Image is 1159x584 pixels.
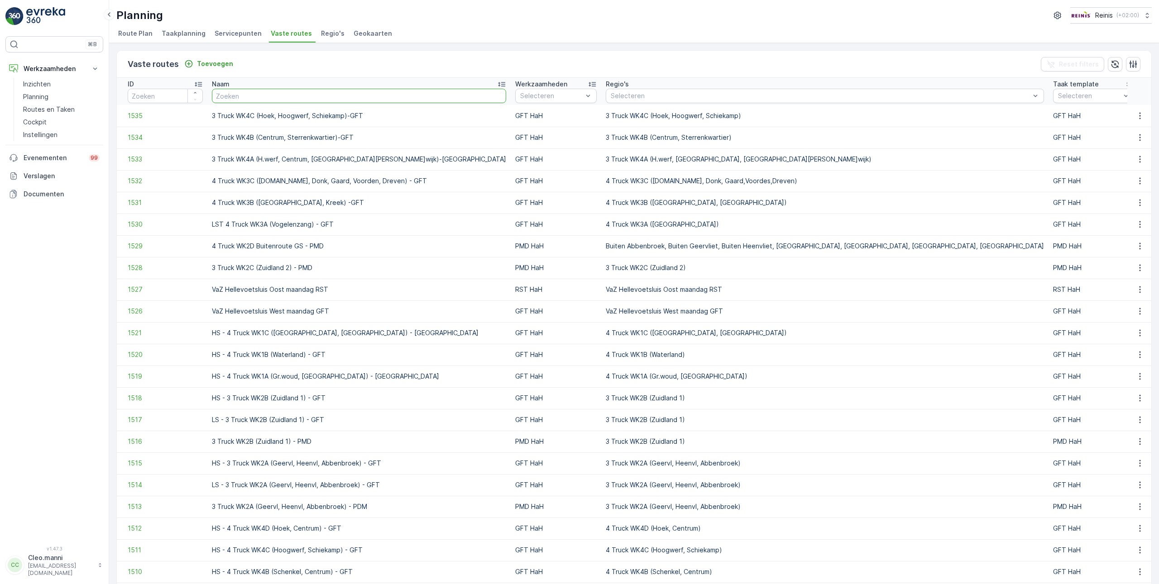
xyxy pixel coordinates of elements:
[128,285,203,294] a: 1527
[1070,7,1152,24] button: Reinis(+02:00)
[23,105,75,114] p: Routes en Taken
[611,91,1030,100] p: Selecteren
[601,496,1049,518] td: 3 Truck WK2A (Geervl, Heenvl, Abbenbroek)
[118,29,153,38] span: Route Plan
[212,80,230,89] p: Naam
[601,214,1049,235] td: 4 Truck WK3A ([GEOGRAPHIC_DATA])
[601,452,1049,474] td: 3 Truck WK2A (Geervl, Heenvl, Abbenbroek)
[5,553,103,577] button: CCCleo.manni[EMAIL_ADDRESS][DOMAIN_NAME]
[1049,431,1139,452] td: PMD HaH
[26,7,65,25] img: logo_light-DOdMpM7g.png
[128,567,203,576] a: 1510
[601,148,1049,170] td: 3 Truck WK4A (H.werf, [GEOGRAPHIC_DATA], [GEOGRAPHIC_DATA][PERSON_NAME]wijk)
[207,235,511,257] td: 4 Truck WK2D Buitenroute GS - PMD
[128,263,203,272] a: 1528
[19,78,103,90] a: Inzichten
[5,60,103,78] button: Werkzaamheden
[511,431,601,452] td: PMD HaH
[511,127,601,148] td: GFT HaH
[511,170,601,192] td: GFT HaH
[207,192,511,214] td: 4 Truck WK3B ([GEOGRAPHIC_DATA], Kreek) -GFT
[511,452,601,474] td: GFT HaH
[1049,127,1139,148] td: GFT HaH
[1049,344,1139,366] td: GFT HaH
[128,111,203,120] a: 1535
[128,350,203,359] span: 1520
[601,539,1049,561] td: 4 Truck WK4C (Hoogwerf, Schiekamp)
[8,558,22,572] div: CC
[601,518,1049,539] td: 4 Truck WK4D (Hoek, Centrum)
[271,29,312,38] span: Vaste routes
[128,58,179,71] p: Vaste routes
[19,90,103,103] a: Planning
[128,524,203,533] a: 1512
[128,80,134,89] p: ID
[91,154,98,161] p: 99
[601,300,1049,322] td: VaZ Hellevoetsluis West maandag GFT
[19,128,103,141] a: Instellingen
[128,546,203,555] a: 1511
[601,366,1049,387] td: 4 Truck WK1A (Gr.woud, [GEOGRAPHIC_DATA])
[321,29,345,38] span: Regio's
[128,307,203,316] span: 1526
[19,116,103,128] a: Cockpit
[601,105,1049,127] td: 3 Truck WK4C (Hoek, Hoogwerf, Schiekamp)
[128,242,203,251] span: 1529
[23,130,57,139] p: Instellingen
[128,372,203,381] a: 1519
[1049,539,1139,561] td: GFT HaH
[1049,518,1139,539] td: GFT HaH
[24,171,100,180] p: Verslagen
[601,387,1049,409] td: 3 Truck WK2B (Zuidland 1)
[511,300,601,322] td: GFT HaH
[354,29,392,38] span: Geokaarten
[23,118,47,127] p: Cockpit
[128,459,203,468] span: 1515
[207,322,511,344] td: HS - 4 Truck WK1C ([GEOGRAPHIC_DATA], [GEOGRAPHIC_DATA]) - [GEOGRAPHIC_DATA]
[128,415,203,424] a: 1517
[511,366,601,387] td: GFT HaH
[520,91,583,100] p: Selecteren
[1049,105,1139,127] td: GFT HaH
[515,80,567,89] p: Werkzaamheden
[1049,148,1139,170] td: GFT HaH
[511,496,601,518] td: PMD HaH
[601,192,1049,214] td: 4 Truck WK3B ([GEOGRAPHIC_DATA], [GEOGRAPHIC_DATA])
[128,328,203,337] span: 1521
[1058,91,1121,100] p: Selecteren
[215,29,262,38] span: Servicepunten
[1049,257,1139,279] td: PMD HaH
[511,257,601,279] td: PMD HaH
[128,133,203,142] a: 1534
[24,64,85,73] p: Werkzaamheden
[601,344,1049,366] td: 4 Truck WK1B (Waterland)
[207,561,511,583] td: HS - 4 Truck WK4B (Schenkel, Centrum) - GFT
[128,480,203,489] span: 1514
[128,89,203,103] input: Zoeken
[207,431,511,452] td: 3 Truck WK2B (Zuidland 1) - PMD
[601,127,1049,148] td: 3 Truck WK4B (Centrum, Sterrenkwartier)
[601,409,1049,431] td: 3 Truck WK2B (Zuidland 1)
[1049,214,1139,235] td: GFT HaH
[212,89,506,103] input: Zoeken
[1095,11,1113,20] p: Reinis
[23,80,51,89] p: Inzichten
[207,300,511,322] td: VaZ Hellevoetsluis West maandag GFT
[128,198,203,207] span: 1531
[28,562,93,577] p: [EMAIL_ADDRESS][DOMAIN_NAME]
[128,220,203,229] a: 1530
[601,561,1049,583] td: 4 Truck WK4B (Schenkel, Centrum)
[5,185,103,203] a: Documenten
[511,474,601,496] td: GFT HaH
[601,257,1049,279] td: 3 Truck WK2C (Zuidland 2)
[128,155,203,164] span: 1533
[128,176,203,185] span: 1532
